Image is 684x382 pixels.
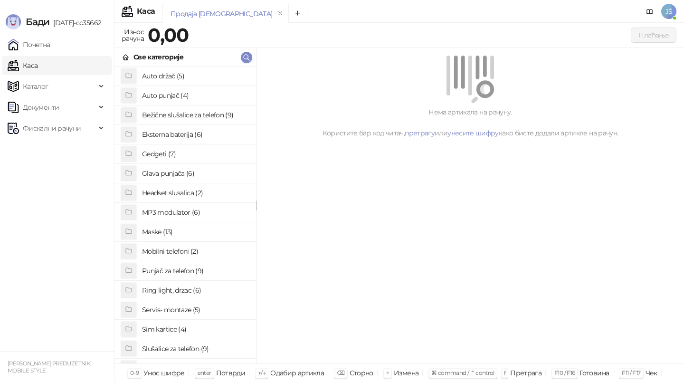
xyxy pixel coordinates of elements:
[142,88,248,103] h4: Auto punjač (4)
[49,19,101,27] span: [DATE]-cc35662
[274,10,286,18] button: remove
[142,361,248,376] h4: Staklo za telefon (7)
[8,56,38,75] a: Каса
[8,35,50,54] a: Почетна
[142,107,248,123] h4: Bežične slušalice za telefon (9)
[142,185,248,201] h4: Headset slusalica (2)
[288,4,307,23] button: Add tab
[142,244,248,259] h4: Mobilni telefoni (2)
[137,8,155,15] div: Каса
[216,367,246,379] div: Потврди
[504,369,505,376] span: f
[142,341,248,356] h4: Slušalice za telefon (9)
[142,263,248,278] h4: Punjač za telefon (9)
[268,107,673,138] div: Нема артикала на рачуну. Користите бар код читач, или како бисте додали артикле на рачун.
[510,367,541,379] div: Претрага
[431,369,494,376] span: ⌘ command / ⌃ control
[143,367,185,379] div: Унос шифре
[386,369,389,376] span: +
[142,146,248,162] h4: Gedgeti (7)
[142,224,248,239] h4: Maske (13)
[23,98,59,117] span: Документи
[554,369,575,376] span: F10 / F16
[579,367,609,379] div: Готовина
[142,322,248,337] h4: Sim kartice (4)
[447,129,499,137] a: унесите шифру
[405,129,435,137] a: претрагу
[133,52,183,62] div: Све категорије
[646,367,657,379] div: Чек
[642,4,657,19] a: Документација
[23,119,81,138] span: Фискални рачуни
[394,367,418,379] div: Измена
[142,127,248,142] h4: Eksterna baterija (6)
[142,283,248,298] h4: Ring light, drzac (6)
[337,369,344,376] span: ⌫
[130,369,139,376] span: 0-9
[270,367,324,379] div: Одабир артикла
[148,23,189,47] strong: 0,00
[120,26,146,45] div: Износ рачуна
[142,68,248,84] h4: Auto držač (5)
[114,67,256,363] div: grid
[26,16,49,28] span: Бади
[258,369,266,376] span: ↑/↓
[622,369,640,376] span: F11 / F17
[171,9,272,19] div: Продаја [DEMOGRAPHIC_DATA]
[23,77,48,96] span: Каталог
[350,367,373,379] div: Сторно
[661,4,676,19] span: JŠ
[142,302,248,317] h4: Servis- montaze (5)
[142,205,248,220] h4: MP3 modulator (6)
[8,360,90,374] small: [PERSON_NAME] PREDUZETNIK MOBILE STYLE
[142,166,248,181] h4: Glava punjača (6)
[198,369,211,376] span: enter
[6,14,21,29] img: Logo
[631,28,676,43] button: Плаћање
